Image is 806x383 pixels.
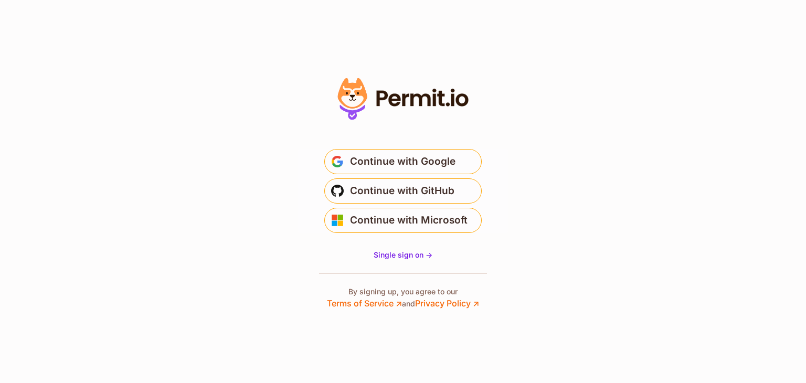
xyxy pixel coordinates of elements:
span: Continue with Google [350,153,455,170]
span: Continue with Microsoft [350,212,468,229]
span: Continue with GitHub [350,183,454,199]
a: Terms of Service ↗ [327,298,402,308]
a: Single sign on -> [374,250,432,260]
p: By signing up, you agree to our and [327,286,479,310]
span: Single sign on -> [374,250,432,259]
button: Continue with GitHub [324,178,482,204]
button: Continue with Microsoft [324,208,482,233]
button: Continue with Google [324,149,482,174]
a: Privacy Policy ↗ [415,298,479,308]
